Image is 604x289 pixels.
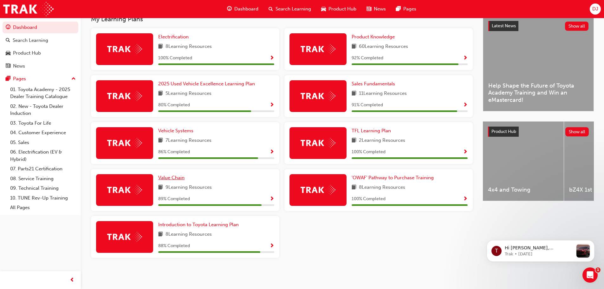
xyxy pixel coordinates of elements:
[361,3,391,16] a: news-iconNews
[166,43,212,51] span: 8 Learning Resources
[352,128,391,134] span: TFL Learning Plan
[463,196,468,202] span: Show Progress
[8,102,78,118] a: 02. New - Toyota Dealer Induction
[158,137,163,145] span: book-icon
[158,33,191,41] a: Electrification
[463,54,468,62] button: Show Progress
[582,267,598,283] iframe: Intercom live chat
[3,35,78,46] a: Search Learning
[3,47,78,59] a: Product Hub
[13,75,26,82] div: Pages
[158,90,163,98] span: book-icon
[352,55,383,62] span: 92 % Completed
[367,5,371,13] span: news-icon
[352,102,383,109] span: 91 % Completed
[3,2,54,16] img: Trak
[3,22,78,33] a: Dashboard
[166,231,212,239] span: 8 Learning Resources
[391,3,421,16] a: pages-iconPages
[8,85,78,102] a: 01. Toyota Academy - 2025 Dealer Training Catalogue
[8,128,78,138] a: 04. Customer Experience
[6,25,10,30] span: guage-icon
[3,20,78,73] button: DashboardSearch LearningProduct HubNews
[3,73,78,85] button: Pages
[483,122,564,201] a: 4x4 and Towing
[276,5,311,13] span: Search Learning
[8,138,78,148] a: 05. Sales
[28,18,94,161] span: Hi [PERSON_NAME], [PERSON_NAME] has revealed the next-generation RAV4, featuring its first ever P...
[107,185,142,195] img: Trak
[107,44,142,54] img: Trak
[352,148,386,156] span: 100 % Completed
[592,5,598,13] span: DJ
[71,75,76,83] span: up-icon
[107,91,142,101] img: Trak
[13,37,48,44] div: Search Learning
[352,174,436,181] a: 'OWAF' Pathway to Purchase Training
[463,149,468,155] span: Show Progress
[359,184,405,192] span: 8 Learning Resources
[301,91,335,101] img: Trak
[374,5,386,13] span: News
[227,5,232,13] span: guage-icon
[270,148,274,156] button: Show Progress
[463,101,468,109] button: Show Progress
[595,267,601,273] span: 1
[13,49,41,57] div: Product Hub
[8,174,78,184] a: 08. Service Training
[352,175,434,181] span: 'OWAF' Pathway to Purchase Training
[8,183,78,193] a: 09. Technical Training
[488,21,588,31] a: Latest NewsShow all
[403,5,416,13] span: Pages
[107,138,142,148] img: Trak
[301,138,335,148] img: Trak
[359,43,408,51] span: 60 Learning Resources
[222,3,263,16] a: guage-iconDashboard
[158,174,187,181] a: Value Chain
[270,102,274,108] span: Show Progress
[158,222,239,227] span: Introduction to Toyota Learning Plan
[565,127,589,136] button: Show all
[158,221,241,228] a: Introduction to Toyota Learning Plan
[352,184,356,192] span: book-icon
[158,195,190,203] span: 89 % Completed
[270,101,274,109] button: Show Progress
[70,276,75,284] span: prev-icon
[8,118,78,128] a: 03. Toyota For Life
[352,127,393,135] a: TFL Learning Plan
[270,54,274,62] button: Show Progress
[166,90,211,98] span: 5 Learning Resources
[352,34,395,40] span: Product Knowledge
[158,102,190,109] span: 80 % Completed
[13,62,25,70] div: News
[491,129,516,134] span: Product Hub
[270,196,274,202] span: Show Progress
[28,24,96,30] p: Message from Trak, sent 12w ago
[352,80,398,88] a: Sales Fundamentals
[107,232,142,242] img: Trak
[328,5,356,13] span: Product Hub
[270,243,274,249] span: Show Progress
[352,33,397,41] a: Product Knowledge
[316,3,361,16] a: car-iconProduct Hub
[8,203,78,213] a: All Pages
[3,60,78,72] a: News
[8,193,78,203] a: 10. TUNE Rev-Up Training
[270,56,274,61] span: Show Progress
[352,43,356,51] span: book-icon
[463,148,468,156] button: Show Progress
[158,34,189,40] span: Electrification
[158,175,185,181] span: Value Chain
[396,5,401,13] span: pages-icon
[270,242,274,250] button: Show Progress
[6,38,10,43] span: search-icon
[158,148,190,156] span: 86 % Completed
[158,81,255,87] span: 2025 Used Vehicle Excellence Learning Plan
[352,90,356,98] span: book-icon
[492,23,516,29] span: Latest News
[158,128,193,134] span: Vehicle Systems
[301,44,335,54] img: Trak
[270,195,274,203] button: Show Progress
